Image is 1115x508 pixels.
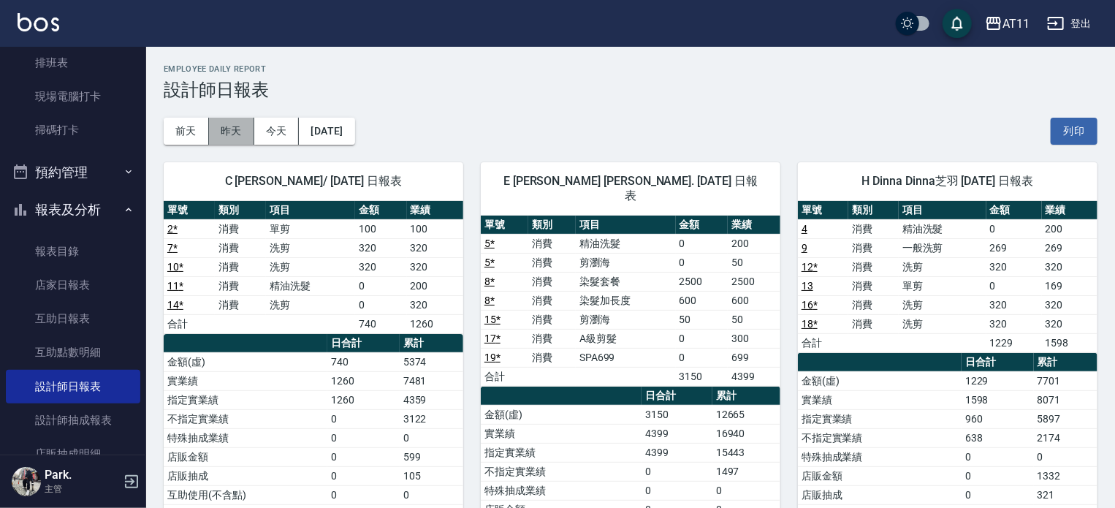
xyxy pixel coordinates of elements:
table: a dense table [481,216,780,387]
button: [DATE] [299,118,354,145]
td: 100 [355,219,406,238]
button: 預約管理 [6,153,140,192]
a: 9 [802,242,807,254]
td: A級剪髮 [576,329,676,348]
td: 50 [728,253,780,272]
td: 4399 [642,424,712,443]
td: 特殊抽成業績 [798,447,962,466]
td: 指定實業績 [481,443,642,462]
td: 16940 [712,424,780,443]
td: 消費 [848,238,899,257]
td: 2500 [676,272,728,291]
td: 5897 [1034,409,1097,428]
td: 8071 [1034,390,1097,409]
td: 4399 [642,443,712,462]
td: 3150 [642,405,712,424]
td: 269 [1042,238,1097,257]
button: 登出 [1041,10,1097,37]
td: 0 [712,481,780,500]
td: 店販抽成 [164,466,327,485]
a: 店家日報表 [6,268,140,302]
td: 1260 [407,314,464,333]
td: 消費 [215,257,266,276]
td: 洗剪 [899,295,986,314]
img: Logo [18,13,59,31]
button: 列印 [1051,118,1097,145]
td: 960 [962,409,1034,428]
td: 740 [327,352,400,371]
th: 日合計 [327,334,400,353]
td: 洗剪 [266,257,355,276]
td: 0 [400,428,463,447]
table: a dense table [798,201,1097,353]
td: 消費 [215,238,266,257]
a: 設計師抽成報表 [6,403,140,437]
td: 0 [327,409,400,428]
td: 金額(虛) [481,405,642,424]
td: 320 [986,314,1042,333]
th: 類別 [848,201,899,220]
td: 740 [355,314,406,333]
th: 單號 [798,201,848,220]
td: 消費 [528,291,576,310]
td: 單剪 [266,219,355,238]
td: 1332 [1034,466,1097,485]
td: 600 [676,291,728,310]
table: a dense table [164,201,463,334]
td: 200 [407,276,464,295]
th: 項目 [576,216,676,235]
td: 0 [676,253,728,272]
th: 項目 [266,201,355,220]
button: save [943,9,972,38]
a: 掃碼打卡 [6,113,140,147]
th: 累計 [400,334,463,353]
h2: Employee Daily Report [164,64,1097,74]
td: 0 [962,466,1034,485]
td: 0 [1034,447,1097,466]
th: 類別 [215,201,266,220]
td: 實業績 [481,424,642,443]
th: 日合計 [642,387,712,406]
td: 洗剪 [899,314,986,333]
th: 類別 [528,216,576,235]
td: 染髮套餐 [576,272,676,291]
td: 單剪 [899,276,986,295]
td: 320 [1042,314,1097,333]
span: E [PERSON_NAME] [PERSON_NAME]. [DATE] 日報表 [498,174,763,203]
td: 0 [327,466,400,485]
td: 300 [728,329,780,348]
td: 320 [986,295,1042,314]
td: 指定實業績 [798,409,962,428]
td: 剪瀏海 [576,310,676,329]
td: 100 [407,219,464,238]
div: AT11 [1002,15,1030,33]
td: 0 [327,447,400,466]
td: 3122 [400,409,463,428]
a: 報表目錄 [6,235,140,268]
td: 0 [962,485,1034,504]
p: 主管 [45,482,119,496]
td: 洗剪 [266,238,355,257]
td: 169 [1042,276,1097,295]
td: 消費 [528,253,576,272]
td: 321 [1034,485,1097,504]
a: 4 [802,223,807,235]
td: 4359 [400,390,463,409]
td: 消費 [528,234,576,253]
button: AT11 [979,9,1035,39]
th: 業績 [407,201,464,220]
td: 不指定實業績 [798,428,962,447]
td: 指定實業績 [164,390,327,409]
td: 消費 [848,276,899,295]
td: 3150 [676,367,728,386]
td: 消費 [528,272,576,291]
td: 實業績 [798,390,962,409]
button: 昨天 [209,118,254,145]
td: 50 [728,310,780,329]
th: 業績 [1042,201,1097,220]
td: 1229 [962,371,1034,390]
td: 消費 [848,295,899,314]
td: 0 [400,485,463,504]
td: SPA699 [576,348,676,367]
td: 0 [986,219,1042,238]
